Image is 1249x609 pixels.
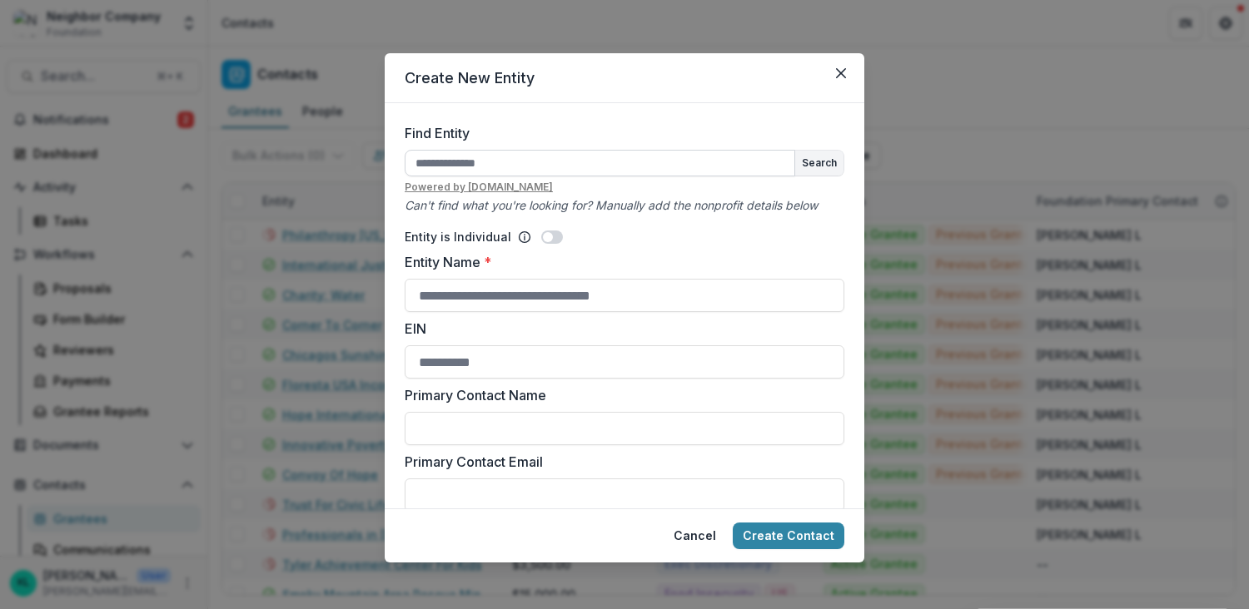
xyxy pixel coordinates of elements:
a: [DOMAIN_NAME] [468,181,553,193]
p: Entity is Individual [405,228,511,245]
button: Create Contact [733,522,844,549]
u: Powered by [405,180,844,195]
button: Close [828,60,854,87]
i: Can't find what you're looking for? Manually add the nonprofit details below [405,198,818,212]
label: EIN [405,319,834,339]
label: Entity Name [405,252,834,272]
header: Create New Entity [385,53,864,103]
label: Find Entity [405,123,834,143]
button: Cancel [664,522,726,549]
label: Primary Contact Email [405,452,834,472]
label: Primary Contact Name [405,385,834,405]
button: Search [795,151,843,176]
